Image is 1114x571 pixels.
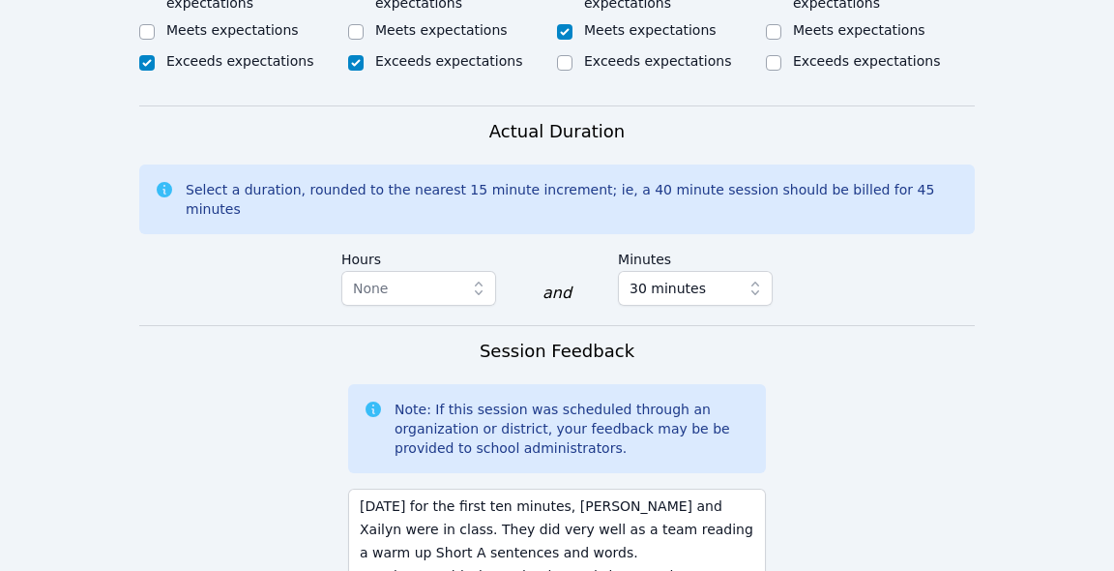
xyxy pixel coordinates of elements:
[395,400,750,458] div: Note: If this session was scheduled through an organization or district, your feedback may be be ...
[630,277,706,300] span: 30 minutes
[480,338,634,365] h3: Session Feedback
[375,22,508,38] label: Meets expectations
[166,53,313,69] label: Exceeds expectations
[353,281,389,296] span: None
[341,242,496,271] label: Hours
[584,22,717,38] label: Meets expectations
[584,53,731,69] label: Exceeds expectations
[489,118,625,145] h3: Actual Duration
[542,282,572,305] div: and
[618,271,773,306] button: 30 minutes
[375,53,522,69] label: Exceeds expectations
[166,22,299,38] label: Meets expectations
[793,53,940,69] label: Exceeds expectations
[341,271,496,306] button: None
[793,22,925,38] label: Meets expectations
[618,242,773,271] label: Minutes
[186,180,959,219] div: Select a duration, rounded to the nearest 15 minute increment; ie, a 40 minute session should be ...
